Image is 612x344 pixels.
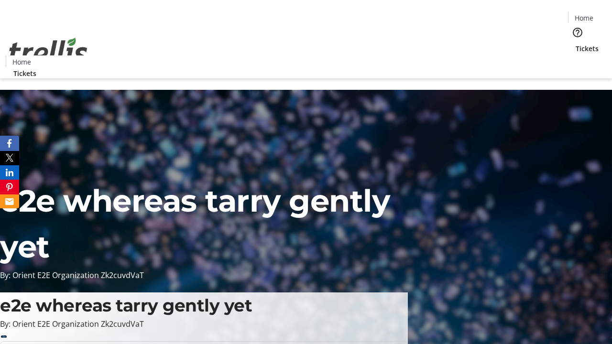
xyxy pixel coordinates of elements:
[568,43,606,54] a: Tickets
[575,13,593,23] span: Home
[6,68,44,78] a: Tickets
[6,57,37,67] a: Home
[12,57,31,67] span: Home
[576,43,599,54] span: Tickets
[568,23,587,42] button: Help
[568,54,587,73] button: Cart
[568,13,599,23] a: Home
[13,68,36,78] span: Tickets
[6,27,91,75] img: Orient E2E Organization Zk2cuvdVaT's Logo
